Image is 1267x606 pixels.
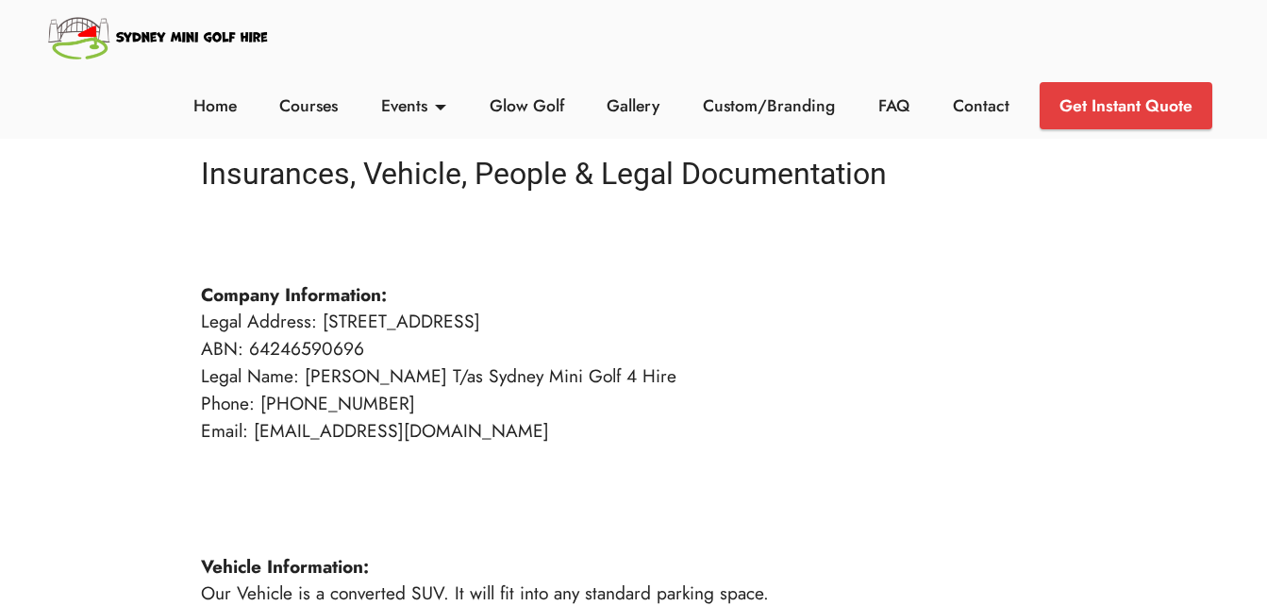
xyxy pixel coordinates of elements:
[698,93,841,118] a: Custom/Branding
[484,93,569,118] a: Glow Golf
[947,93,1014,118] a: Contact
[201,151,1067,196] h4: Insurances, Vehicle, People & Legal Documentation
[201,281,387,308] strong: Company Information:
[188,93,242,118] a: Home
[376,93,452,118] a: Events
[602,93,665,118] a: Gallery
[201,553,369,580] strong: Vehicle Information:
[45,9,273,64] img: Sydney Mini Golf Hire
[275,93,343,118] a: Courses
[1040,82,1212,129] a: Get Instant Quote
[874,93,915,118] a: FAQ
